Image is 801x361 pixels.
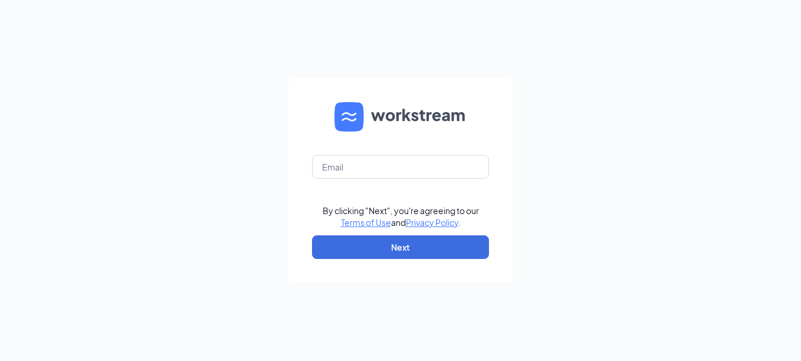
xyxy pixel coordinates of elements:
[312,155,489,179] input: Email
[341,217,391,228] a: Terms of Use
[312,235,489,259] button: Next
[406,217,458,228] a: Privacy Policy
[334,102,467,132] img: WS logo and Workstream text
[323,205,479,228] div: By clicking "Next", you're agreeing to our and .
